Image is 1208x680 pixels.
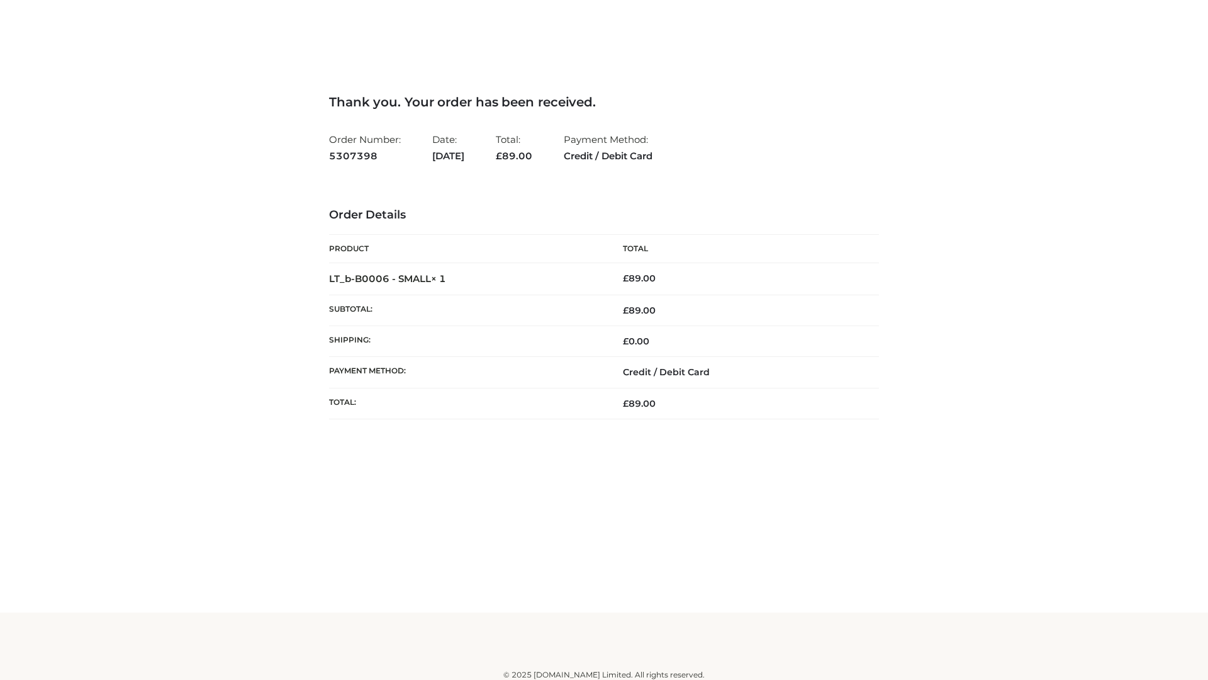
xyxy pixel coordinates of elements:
th: Shipping: [329,326,604,357]
li: Total: [496,128,532,167]
span: £ [623,398,629,409]
span: 89.00 [623,305,656,316]
h3: Thank you. Your order has been received. [329,94,879,110]
span: £ [623,336,629,347]
span: 89.00 [496,150,532,162]
bdi: 0.00 [623,336,649,347]
strong: Credit / Debit Card [564,148,652,164]
strong: [DATE] [432,148,464,164]
li: Order Number: [329,128,401,167]
th: Product [329,235,604,263]
th: Total: [329,388,604,419]
strong: LT_b-B0006 - SMALL [329,273,446,285]
bdi: 89.00 [623,273,656,284]
span: £ [496,150,502,162]
strong: × 1 [431,273,446,285]
h3: Order Details [329,208,879,222]
td: Credit / Debit Card [604,357,879,388]
th: Total [604,235,879,263]
li: Payment Method: [564,128,652,167]
span: £ [623,273,629,284]
th: Subtotal: [329,295,604,326]
strong: 5307398 [329,148,401,164]
span: £ [623,305,629,316]
li: Date: [432,128,464,167]
span: 89.00 [623,398,656,409]
th: Payment method: [329,357,604,388]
